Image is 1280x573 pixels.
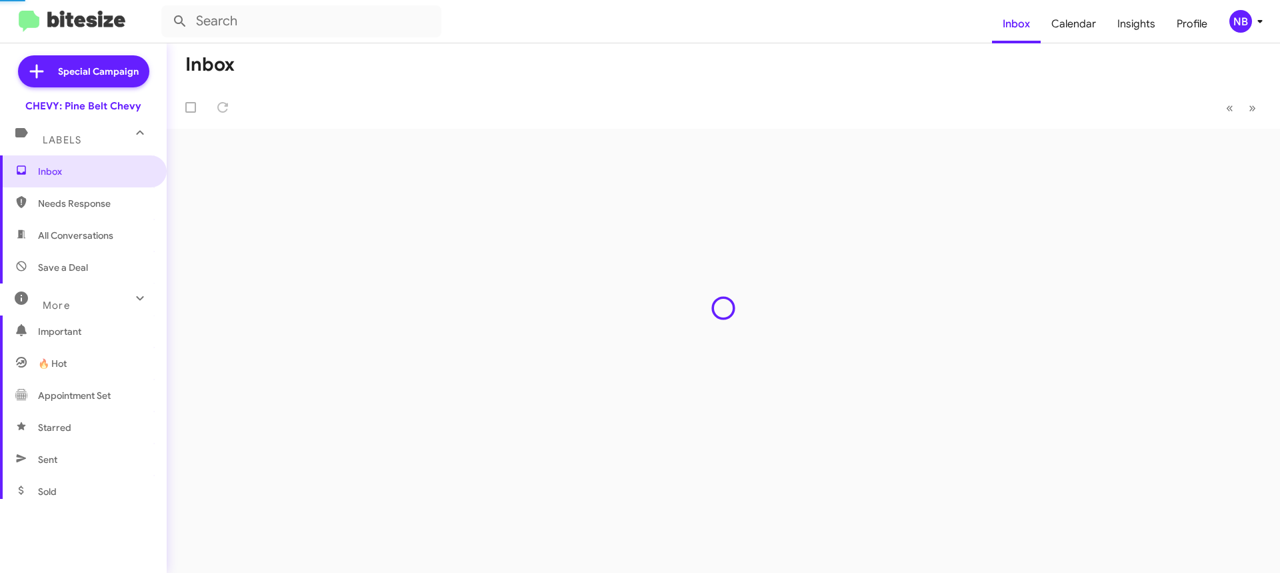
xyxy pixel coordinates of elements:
input: Search [161,5,441,37]
span: Labels [43,134,81,146]
span: » [1249,99,1256,116]
h1: Inbox [185,54,235,75]
span: More [43,300,70,312]
span: Starred [38,421,71,434]
div: CHEVY: Pine Belt Chevy [25,99,141,113]
a: Special Campaign [18,55,149,87]
span: All Conversations [38,229,113,242]
a: Insights [1107,5,1166,43]
div: NB [1229,10,1252,33]
span: Important [38,325,151,338]
a: Profile [1166,5,1218,43]
span: Sold [38,485,57,498]
a: Inbox [992,5,1041,43]
span: Inbox [38,165,151,178]
nav: Page navigation example [1219,94,1264,121]
a: Calendar [1041,5,1107,43]
span: Save a Deal [38,261,88,274]
span: Needs Response [38,197,151,210]
span: Sent [38,453,57,466]
button: Previous [1218,94,1241,121]
button: NB [1218,10,1265,33]
button: Next [1241,94,1264,121]
span: Appointment Set [38,389,111,402]
span: « [1226,99,1233,116]
span: 🔥 Hot [38,357,67,370]
span: Special Campaign [58,65,139,78]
